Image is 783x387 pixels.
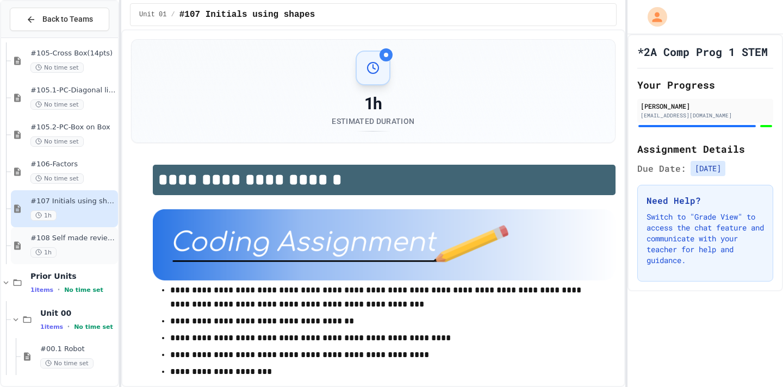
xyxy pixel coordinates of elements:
[30,234,116,243] span: #108 Self made review (15pts)
[30,247,57,258] span: 1h
[30,160,116,169] span: #106-Factors
[139,10,166,19] span: Unit 01
[171,10,175,19] span: /
[40,308,116,318] span: Unit 00
[42,14,93,25] span: Back to Teams
[179,8,315,21] span: #107 Initials using shapes
[10,8,109,31] button: Back to Teams
[647,194,764,207] h3: Need Help?
[637,44,768,59] h1: *2A Comp Prog 1 STEM
[40,323,63,330] span: 1 items
[40,345,116,354] span: #00.1 Robot
[40,358,94,369] span: No time set
[30,197,116,206] span: #107 Initials using shapes
[637,77,773,92] h2: Your Progress
[647,211,764,266] p: Switch to "Grade View" to access the chat feature and communicate with your teacher for help and ...
[691,161,725,176] span: [DATE]
[67,322,70,331] span: •
[74,323,113,330] span: No time set
[58,285,60,294] span: •
[64,286,103,294] span: No time set
[641,111,770,120] div: [EMAIL_ADDRESS][DOMAIN_NAME]
[30,173,84,184] span: No time set
[30,63,84,73] span: No time set
[30,136,84,147] span: No time set
[637,141,773,157] h2: Assignment Details
[332,94,414,114] div: 1h
[636,4,670,29] div: My Account
[30,286,53,294] span: 1 items
[637,162,686,175] span: Due Date:
[30,86,116,95] span: #105.1-PC-Diagonal line
[30,271,116,281] span: Prior Units
[30,99,84,110] span: No time set
[30,123,116,132] span: #105.2-PC-Box on Box
[30,210,57,221] span: 1h
[30,49,116,58] span: #105-Cross Box(14pts)
[641,101,770,111] div: [PERSON_NAME]
[332,116,414,127] div: Estimated Duration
